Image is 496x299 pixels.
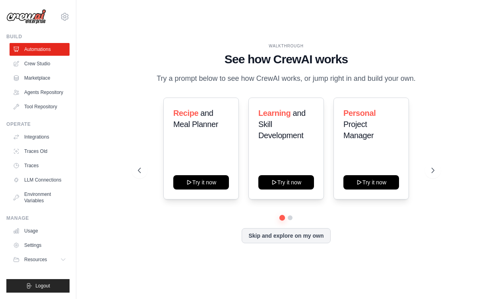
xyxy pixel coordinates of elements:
[10,145,70,158] a: Traces Old
[6,9,46,24] img: Logo
[6,279,70,293] button: Logout
[258,109,306,140] span: and Skill Development
[10,131,70,143] a: Integrations
[10,100,70,113] a: Tool Repository
[153,73,420,84] p: Try a prompt below to see how CrewAI works, or jump right in and build your own.
[6,121,70,127] div: Operate
[173,109,198,117] span: Recipe
[10,159,70,172] a: Traces
[258,109,291,117] span: Learning
[35,283,50,289] span: Logout
[6,33,70,40] div: Build
[10,239,70,252] a: Settings
[173,175,229,190] button: Try it now
[10,174,70,186] a: LLM Connections
[343,175,399,190] button: Try it now
[258,175,314,190] button: Try it now
[10,188,70,207] a: Environment Variables
[10,72,70,84] a: Marketplace
[343,109,376,117] span: Personal
[6,215,70,221] div: Manage
[138,43,434,49] div: WALKTHROUGH
[138,52,434,66] h1: See how CrewAI works
[24,256,47,263] span: Resources
[173,109,218,129] span: and Meal Planner
[242,228,330,243] button: Skip and explore on my own
[10,57,70,70] a: Crew Studio
[10,86,70,99] a: Agents Repository
[10,253,70,266] button: Resources
[343,120,374,140] span: Project Manager
[10,43,70,56] a: Automations
[10,225,70,237] a: Usage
